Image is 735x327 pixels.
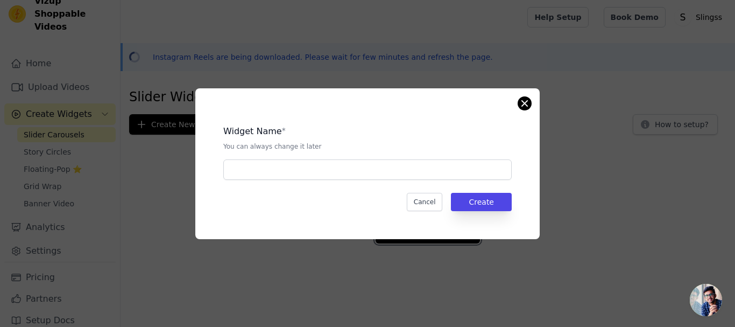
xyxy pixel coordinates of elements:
p: You can always change it later [223,142,512,151]
legend: Widget Name [223,125,282,138]
button: Cancel [407,193,443,211]
button: Close modal [518,97,531,110]
button: Create [451,193,512,211]
a: Open chat [690,284,722,316]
